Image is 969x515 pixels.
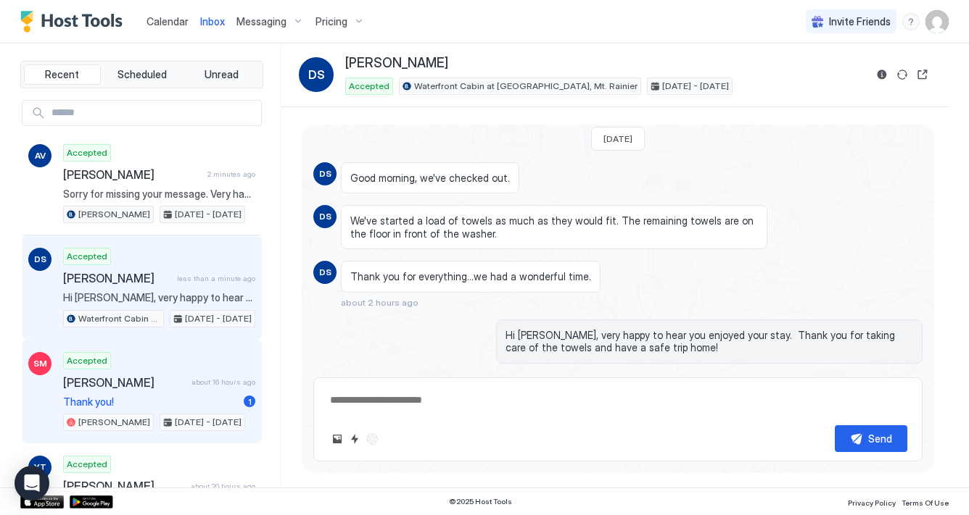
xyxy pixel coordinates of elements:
[78,416,150,429] span: [PERSON_NAME]
[329,430,346,448] button: Upload image
[346,430,363,448] button: Quick reply
[873,66,891,83] button: Reservation information
[34,253,46,266] span: DS
[349,80,389,93] span: Accepted
[848,494,896,509] a: Privacy Policy
[63,479,185,493] span: [PERSON_NAME]
[829,15,891,28] span: Invite Friends
[603,133,632,144] span: [DATE]
[662,80,729,93] span: [DATE] - [DATE]
[319,167,331,180] span: DS
[248,396,252,407] span: 1
[506,329,913,354] span: Hi [PERSON_NAME], very happy to hear you enjoyed your stay. Thank you for taking care of the towe...
[70,495,113,508] a: Google Play Store
[175,208,242,221] span: [DATE] - [DATE]
[63,167,202,182] span: [PERSON_NAME]
[902,498,949,507] span: Terms Of Use
[319,266,331,279] span: DS
[63,291,255,304] span: Hi [PERSON_NAME], very happy to hear you enjoyed your stay. Thank you for taking care of the towe...
[350,214,758,240] span: We've started a load of towels as much as they would fit. The remaining towels are on the floor i...
[63,395,238,409] span: Thank you!
[319,210,331,223] span: DS
[147,15,189,28] span: Calendar
[868,431,892,446] div: Send
[341,297,418,308] span: about 2 hours ago
[78,312,160,325] span: Waterfront Cabin at [GEOGRAPHIC_DATA], Mt. Rainier
[63,375,186,390] span: [PERSON_NAME]
[24,64,101,85] button: Recent
[46,101,261,125] input: Input Field
[67,250,107,263] span: Accepted
[308,66,325,83] span: DS
[35,149,46,162] span: AV
[350,270,591,283] span: Thank you for everything...we had a wonderful time.
[414,80,638,93] span: Waterfront Cabin at [GEOGRAPHIC_DATA], Mt. Rainier
[894,66,911,83] button: Sync reservation
[45,68,79,81] span: Recent
[236,15,286,28] span: Messaging
[449,497,512,506] span: © 2025 Host Tools
[20,61,263,88] div: tab-group
[78,208,150,221] span: [PERSON_NAME]
[914,66,931,83] button: Open reservation
[835,425,907,452] button: Send
[185,312,252,325] span: [DATE] - [DATE]
[350,172,510,185] span: Good morning, we've checked out.
[200,14,225,29] a: Inbox
[345,55,448,72] span: [PERSON_NAME]
[207,169,255,179] span: 2 minutes ago
[20,495,64,508] a: App Store
[15,466,49,501] div: Open Intercom Messenger
[925,10,949,33] div: User profile
[67,458,107,471] span: Accepted
[902,13,920,30] div: menu
[117,68,167,81] span: Scheduled
[848,498,896,507] span: Privacy Policy
[183,64,260,85] button: Unread
[104,64,181,85] button: Scheduled
[20,11,129,33] a: Host Tools Logo
[175,416,242,429] span: [DATE] - [DATE]
[177,274,255,283] span: less than a minute ago
[205,68,239,81] span: Unread
[191,482,255,491] span: about 20 hours ago
[63,271,171,285] span: [PERSON_NAME]
[902,494,949,509] a: Terms Of Use
[33,357,47,370] span: SM
[34,461,46,474] span: YT
[67,354,107,367] span: Accepted
[67,146,107,159] span: Accepted
[200,15,225,28] span: Inbox
[147,14,189,29] a: Calendar
[316,15,347,28] span: Pricing
[191,377,255,387] span: about 16 hours ago
[63,188,255,201] span: Sorry for missing your message. Very happy to hear you enjoyed your stay. Have a safe trip home!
